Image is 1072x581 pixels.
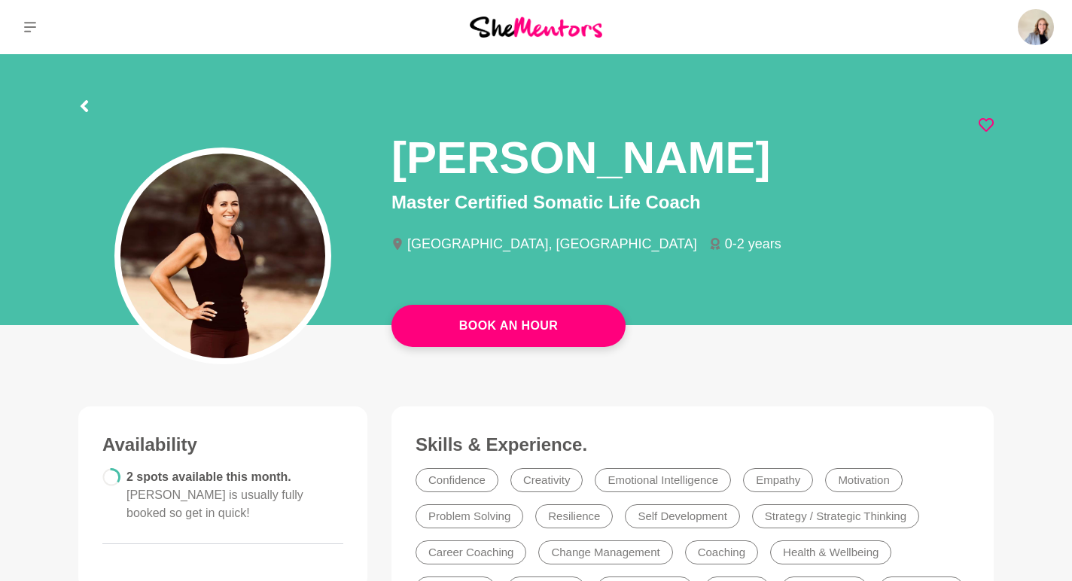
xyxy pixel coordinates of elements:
[709,237,793,251] li: 0-2 years
[391,189,994,216] p: Master Certified Somatic Life Coach
[1018,9,1054,45] img: Sarah Howell
[391,237,709,251] li: [GEOGRAPHIC_DATA], [GEOGRAPHIC_DATA]
[391,305,626,347] a: Book An Hour
[126,488,303,519] span: [PERSON_NAME] is usually fully booked so get in quick!
[416,433,970,456] h3: Skills & Experience.
[126,470,303,519] span: 2 spots available this month.
[102,433,343,456] h3: Availability
[391,129,770,186] h1: [PERSON_NAME]
[470,17,602,37] img: She Mentors Logo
